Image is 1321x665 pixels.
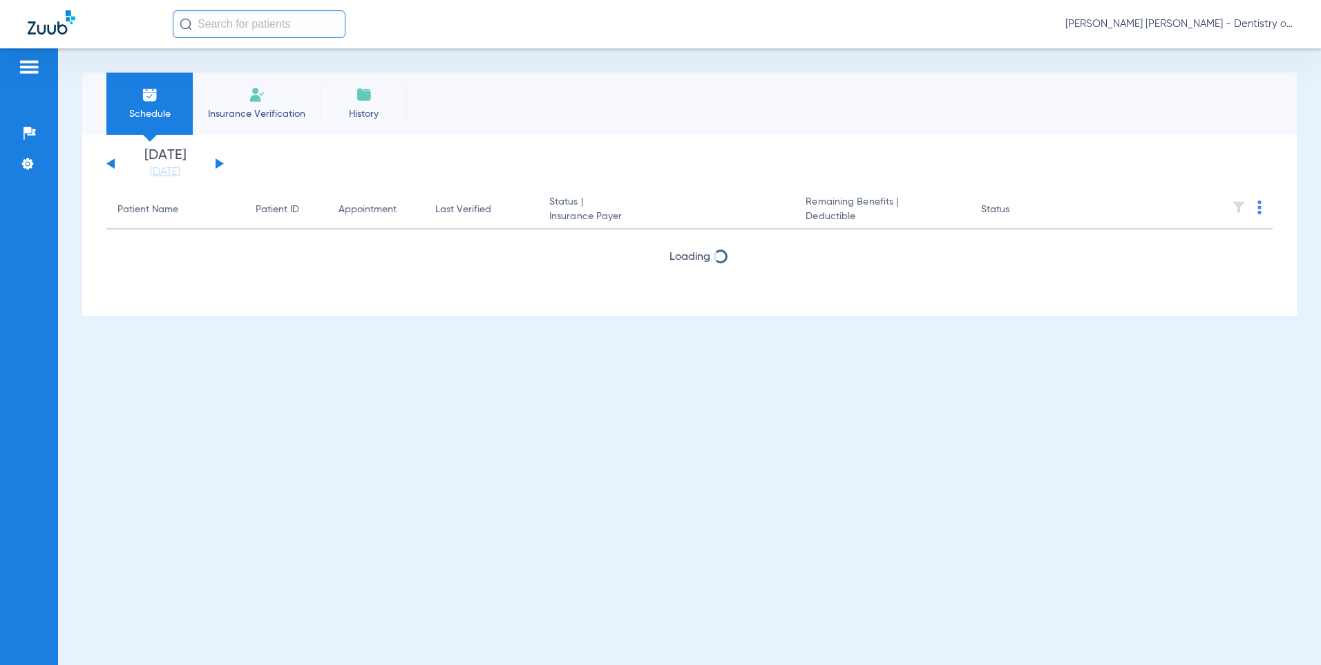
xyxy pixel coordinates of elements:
[806,209,958,224] span: Deductible
[124,149,207,179] li: [DATE]
[117,203,234,217] div: Patient Name
[795,191,969,230] th: Remaining Benefits |
[142,86,158,103] img: Schedule
[339,203,397,217] div: Appointment
[549,209,783,224] span: Insurance Payer
[339,203,413,217] div: Appointment
[117,107,182,121] span: Schedule
[1257,200,1262,214] img: group-dot-blue.svg
[124,165,207,179] a: [DATE]
[435,203,491,217] div: Last Verified
[180,18,192,30] img: Search Icon
[970,191,1063,230] th: Status
[203,107,310,121] span: Insurance Verification
[538,191,795,230] th: Status |
[249,86,265,103] img: Manual Insurance Verification
[173,10,345,38] input: Search for patients
[669,252,710,263] span: Loading
[28,10,75,35] img: Zuub Logo
[256,203,316,217] div: Patient ID
[331,107,397,121] span: History
[18,59,40,75] img: hamburger-icon
[356,86,372,103] img: History
[1232,200,1246,214] img: filter.svg
[1065,17,1293,31] span: [PERSON_NAME] [PERSON_NAME] - Dentistry of [GEOGRAPHIC_DATA]
[117,203,178,217] div: Patient Name
[435,203,527,217] div: Last Verified
[256,203,299,217] div: Patient ID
